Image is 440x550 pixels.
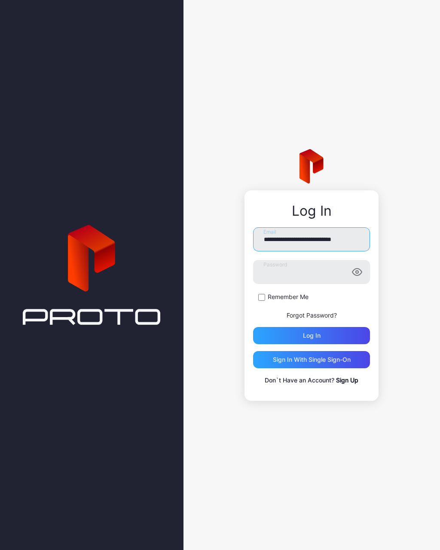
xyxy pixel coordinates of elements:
[253,327,370,344] button: Log in
[273,356,351,363] div: Sign in With Single Sign-On
[253,351,370,368] button: Sign in With Single Sign-On
[268,293,309,301] label: Remember Me
[253,227,370,251] input: Email
[253,260,370,284] input: Password
[253,203,370,219] div: Log In
[287,312,337,319] a: Forgot Password?
[352,267,362,277] button: Password
[253,375,370,385] p: Don`t Have an Account?
[336,376,358,384] a: Sign Up
[303,332,321,339] div: Log in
